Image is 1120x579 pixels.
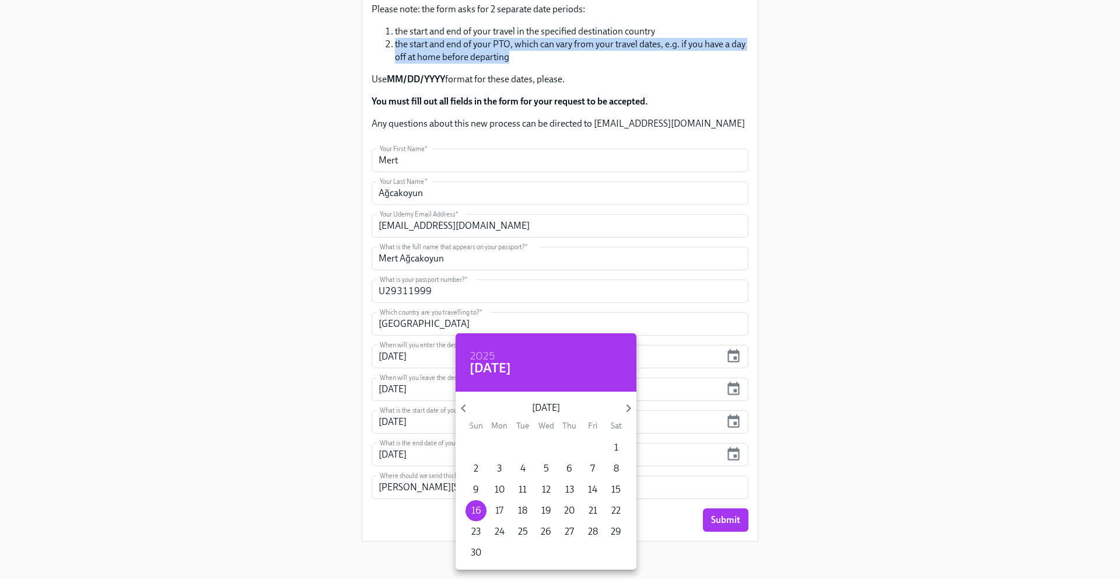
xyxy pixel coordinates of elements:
p: 2 [474,462,478,475]
button: 14 [582,479,603,500]
p: 4 [520,462,526,475]
p: 25 [518,525,528,538]
p: 13 [565,483,574,496]
p: 12 [542,483,551,496]
span: Sat [605,420,626,431]
p: 11 [519,483,527,496]
button: 2025 [470,351,495,362]
button: 7 [582,458,603,479]
button: 28 [582,521,603,542]
p: 28 [588,525,598,538]
span: Tue [512,420,533,431]
button: 4 [512,458,533,479]
button: 30 [466,542,487,563]
p: [DATE] [471,402,620,414]
button: 8 [605,458,626,479]
p: 18 [518,504,527,517]
button: 26 [535,521,556,542]
button: 1 [605,437,626,458]
p: 7 [590,462,595,475]
button: 17 [489,500,510,521]
button: 16 [466,500,487,521]
button: 18 [512,500,533,521]
button: 5 [535,458,556,479]
button: 11 [512,479,533,500]
button: 12 [535,479,556,500]
button: 23 [466,521,487,542]
p: 24 [495,525,505,538]
h6: 2025 [470,347,495,366]
span: Sun [466,420,487,431]
button: 2 [466,458,487,479]
button: 27 [559,521,580,542]
p: 3 [497,462,502,475]
span: Fri [582,420,603,431]
button: 21 [582,500,603,521]
p: 16 [471,504,481,517]
button: 20 [559,500,580,521]
p: 30 [471,546,481,559]
button: 19 [535,500,556,521]
button: 13 [559,479,580,500]
p: 23 [471,525,481,538]
p: 6 [566,462,572,475]
h4: [DATE] [470,360,511,377]
button: 22 [605,500,626,521]
button: 3 [489,458,510,479]
button: 6 [559,458,580,479]
p: 29 [611,525,621,538]
span: Thu [559,420,580,431]
p: 15 [611,483,621,496]
p: 20 [564,504,575,517]
p: 22 [611,504,621,517]
button: 9 [466,479,487,500]
p: 10 [495,483,505,496]
button: 15 [605,479,626,500]
button: 24 [489,521,510,542]
p: 26 [541,525,551,538]
p: 9 [473,483,479,496]
span: Wed [535,420,556,431]
p: 1 [614,441,618,454]
button: 29 [605,521,626,542]
button: [DATE] [470,362,511,374]
p: 17 [495,504,503,517]
p: 19 [541,504,551,517]
span: Mon [489,420,510,431]
p: 5 [544,462,549,475]
p: 8 [614,462,619,475]
p: 14 [588,483,597,496]
p: 21 [589,504,597,517]
p: 27 [565,525,574,538]
button: 10 [489,479,510,500]
button: 25 [512,521,533,542]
